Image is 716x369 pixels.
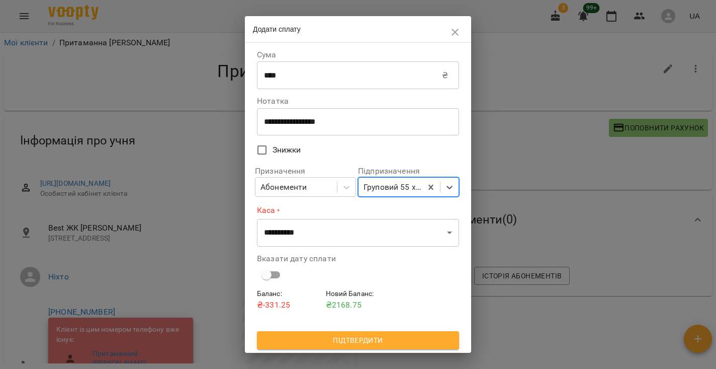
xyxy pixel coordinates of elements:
[265,334,451,346] span: Підтвердити
[326,288,391,300] h6: Новий Баланс :
[253,25,301,33] span: Додати сплату
[358,167,459,175] label: Підпризначення
[364,181,423,193] div: Груповий 55 хв - [DATE]-[DATE]
[442,69,448,82] p: ₴
[257,288,322,300] h6: Баланс :
[257,97,459,105] label: Нотатка
[257,331,459,349] button: Підтвердити
[257,205,459,216] label: Каса
[260,181,307,193] div: Абонементи
[273,144,301,156] span: Знижки
[255,167,356,175] label: Призначення
[326,299,391,311] p: ₴ 2168.75
[257,299,322,311] p: ₴ -331.25
[257,51,459,59] label: Сума
[257,255,459,263] label: Вказати дату сплати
